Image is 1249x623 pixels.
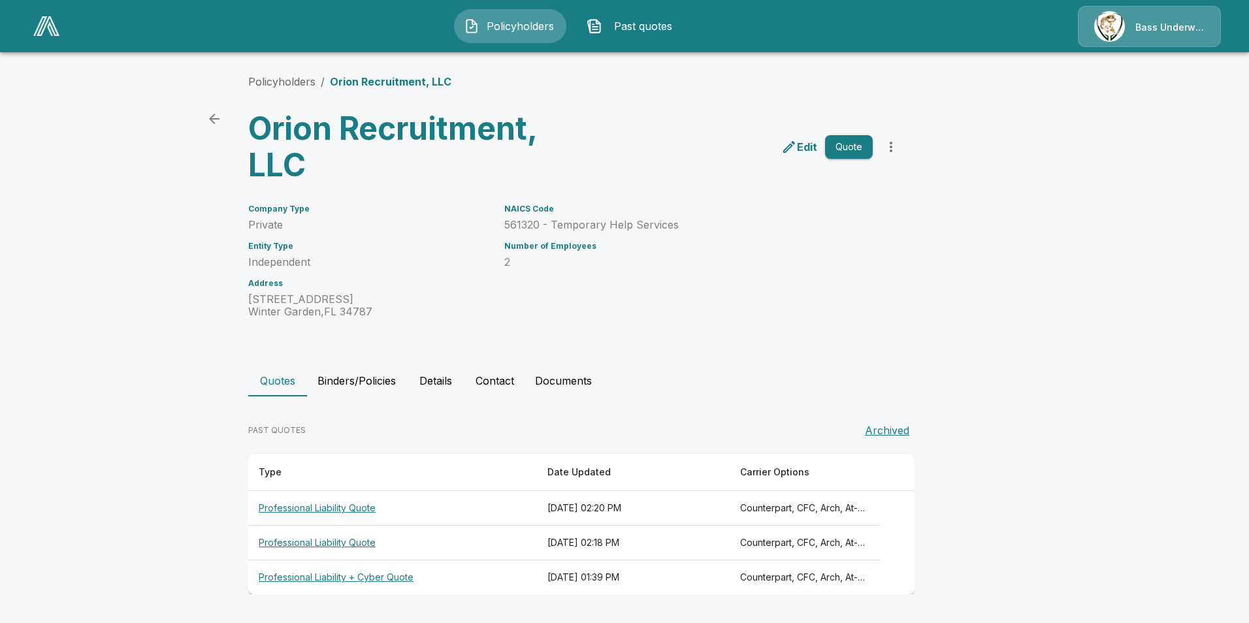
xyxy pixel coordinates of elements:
[779,136,820,157] a: edit
[248,110,571,184] h3: Orion Recruitment, LLC
[464,18,479,34] img: Policyholders Icon
[878,134,904,160] button: more
[465,365,525,396] button: Contact
[201,106,227,132] a: back
[730,560,880,595] th: Counterpart, CFC, Arch, At-Bay MPL, Tokio Marine TMHCC (Non-Admitted), Beazley, CFC (Admitted), A...
[321,74,325,89] li: /
[730,491,880,526] th: Counterpart, CFC, Arch, At-Bay MPL
[797,139,817,155] p: Edit
[504,242,873,251] h6: Number of Employees
[525,365,602,396] button: Documents
[248,74,451,89] nav: breadcrumb
[730,526,880,560] th: Counterpart, CFC, Arch, At-Bay MPL
[248,454,537,491] th: Type
[504,204,873,214] h6: NAICS Code
[406,365,465,396] button: Details
[248,424,306,436] p: PAST QUOTES
[485,18,557,34] span: Policyholders
[537,560,730,595] th: [DATE] 01:39 PM
[248,365,1001,396] div: policyholder tabs
[577,9,689,43] button: Past quotes IconPast quotes
[330,74,451,89] p: Orion Recruitment, LLC
[248,560,537,595] th: Professional Liability + Cyber Quote
[248,219,489,231] p: Private
[248,526,537,560] th: Professional Liability Quote
[248,454,915,594] table: responsive table
[248,279,489,288] h6: Address
[248,365,307,396] button: Quotes
[825,135,873,159] button: Quote
[248,75,316,88] a: Policyholders
[248,491,537,526] th: Professional Liability Quote
[307,365,406,396] button: Binders/Policies
[537,526,730,560] th: [DATE] 02:18 PM
[248,204,489,214] h6: Company Type
[608,18,679,34] span: Past quotes
[248,242,489,251] h6: Entity Type
[33,16,59,36] img: AA Logo
[537,491,730,526] th: [DATE] 02:20 PM
[730,454,880,491] th: Carrier Options
[860,417,915,443] button: Archived
[248,256,489,268] p: Independent
[537,454,730,491] th: Date Updated
[504,256,873,268] p: 2
[504,219,873,231] p: 561320 - Temporary Help Services
[587,18,602,34] img: Past quotes Icon
[248,293,489,318] p: [STREET_ADDRESS] Winter Garden , FL 34787
[454,9,566,43] button: Policyholders IconPolicyholders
